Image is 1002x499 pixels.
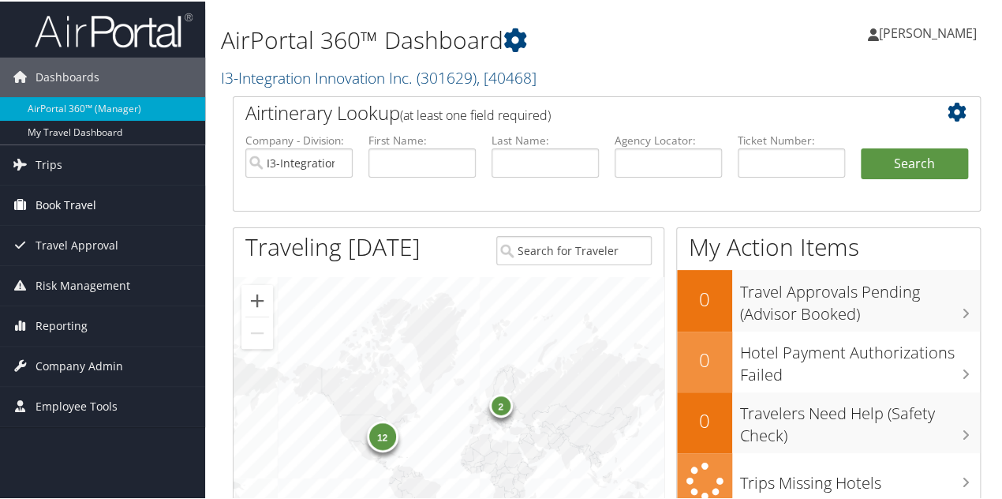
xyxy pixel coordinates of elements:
[496,234,652,264] input: Search for Traveler
[36,345,123,385] span: Company Admin
[677,284,732,311] h2: 0
[36,224,118,264] span: Travel Approval
[368,131,476,147] label: First Name:
[245,131,353,147] label: Company - Division:
[241,316,273,347] button: Zoom out
[489,392,513,415] div: 2
[221,22,735,55] h1: AirPortal 360™ Dashboard
[738,131,845,147] label: Ticket Number:
[400,105,551,122] span: (at least one field required)
[677,391,980,452] a: 0Travelers Need Help (Safety Check)
[477,66,537,87] span: , [ 40468 ]
[36,305,88,344] span: Reporting
[367,419,398,451] div: 12
[221,66,537,87] a: I3-Integration Innovation Inc.
[492,131,599,147] label: Last Name:
[35,10,193,47] img: airportal-logo.png
[241,283,273,315] button: Zoom in
[417,66,477,87] span: ( 301629 )
[677,330,980,391] a: 0Hotel Payment Authorizations Failed
[36,56,99,96] span: Dashboards
[677,406,732,433] h2: 0
[677,229,980,262] h1: My Action Items
[36,144,62,183] span: Trips
[245,98,906,125] h2: Airtinerary Lookup
[740,272,980,324] h3: Travel Approvals Pending (Advisor Booked)
[615,131,722,147] label: Agency Locator:
[740,332,980,385] h3: Hotel Payment Authorizations Failed
[36,184,96,223] span: Book Travel
[36,385,118,425] span: Employee Tools
[677,345,732,372] h2: 0
[868,8,993,55] a: [PERSON_NAME]
[677,268,980,329] a: 0Travel Approvals Pending (Advisor Booked)
[879,23,977,40] span: [PERSON_NAME]
[245,229,421,262] h1: Traveling [DATE]
[861,147,968,178] button: Search
[740,463,980,493] h3: Trips Missing Hotels
[36,265,130,304] span: Risk Management
[740,393,980,445] h3: Travelers Need Help (Safety Check)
